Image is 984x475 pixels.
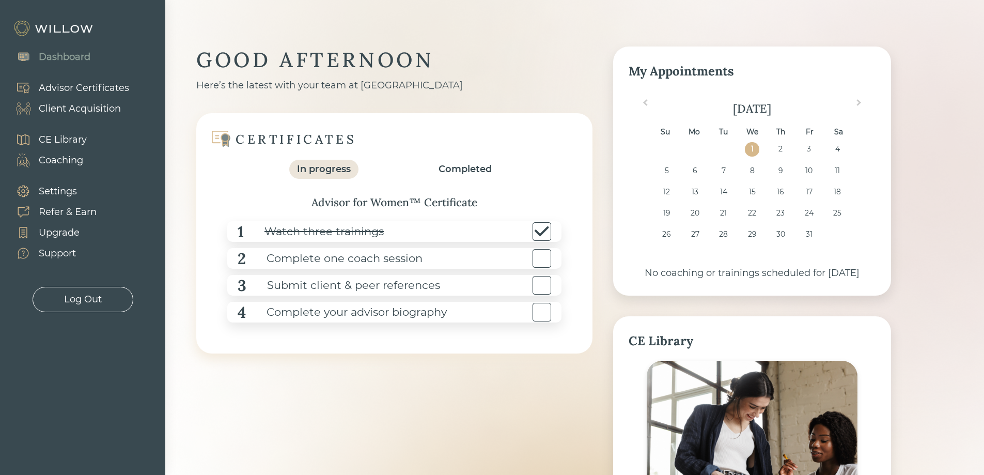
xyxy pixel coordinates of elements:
[629,332,876,350] div: CE Library
[39,81,129,95] div: Advisor Certificates
[5,129,87,150] a: CE Library
[716,227,730,241] div: Choose Tuesday, October 28th, 2025
[716,125,730,139] div: Tu
[802,185,816,199] div: Choose Friday, October 17th, 2025
[39,133,87,147] div: CE Library
[196,79,592,93] div: Here’s the latest with your team at [GEOGRAPHIC_DATA]
[238,301,246,324] div: 4
[636,97,652,114] button: Previous Month
[629,100,876,117] div: [DATE]
[632,142,872,249] div: month 2025-10
[802,206,816,220] div: Choose Friday, October 24th, 2025
[660,206,674,220] div: Choose Sunday, October 19th, 2025
[5,181,97,202] a: Settings
[238,274,246,297] div: 3
[802,142,816,156] div: Choose Friday, October 3rd, 2025
[688,164,702,178] div: Choose Monday, October 6th, 2025
[688,185,702,199] div: Choose Monday, October 13th, 2025
[745,164,759,178] div: Choose Wednesday, October 8th, 2025
[803,125,817,139] div: Fr
[774,142,788,156] div: Choose Thursday, October 2nd, 2025
[439,162,492,176] div: Completed
[238,220,244,243] div: 1
[39,247,76,261] div: Support
[39,226,80,240] div: Upgrade
[831,185,845,199] div: Choose Saturday, October 18th, 2025
[852,97,868,114] button: Next Month
[5,98,129,119] a: Client Acquisition
[246,274,440,297] div: Submit client & peer references
[196,47,592,73] div: GOOD AFTERNOON
[831,164,845,178] div: Choose Saturday, October 11th, 2025
[716,206,730,220] div: Choose Tuesday, October 21st, 2025
[774,164,788,178] div: Choose Thursday, October 9th, 2025
[39,50,90,64] div: Dashboard
[5,150,87,171] a: Coaching
[774,227,788,241] div: Choose Thursday, October 30th, 2025
[5,47,90,67] a: Dashboard
[802,164,816,178] div: Choose Friday, October 10th, 2025
[745,142,759,156] div: Choose Wednesday, October 1st, 2025
[39,185,77,198] div: Settings
[659,125,673,139] div: Su
[688,125,701,139] div: Mo
[5,202,97,222] a: Refer & Earn
[745,125,759,139] div: We
[244,220,384,243] div: Watch three trainings
[246,247,423,270] div: Complete one coach session
[832,125,846,139] div: Sa
[217,194,572,211] div: Advisor for Women™ Certificate
[660,185,674,199] div: Choose Sunday, October 12th, 2025
[774,125,788,139] div: Th
[660,227,674,241] div: Choose Sunday, October 26th, 2025
[745,227,759,241] div: Choose Wednesday, October 29th, 2025
[774,206,788,220] div: Choose Thursday, October 23rd, 2025
[238,247,246,270] div: 2
[5,222,97,243] a: Upgrade
[629,266,876,280] div: No coaching or trainings scheduled for [DATE]
[774,185,788,199] div: Choose Thursday, October 16th, 2025
[629,62,876,81] div: My Appointments
[246,301,447,324] div: Complete your advisor biography
[745,185,759,199] div: Choose Wednesday, October 15th, 2025
[831,206,845,220] div: Choose Saturday, October 25th, 2025
[688,227,702,241] div: Choose Monday, October 27th, 2025
[297,162,351,176] div: In progress
[39,154,83,167] div: Coaching
[716,185,730,199] div: Choose Tuesday, October 14th, 2025
[688,206,702,220] div: Choose Monday, October 20th, 2025
[802,227,816,241] div: Choose Friday, October 31st, 2025
[39,102,121,116] div: Client Acquisition
[13,20,96,37] img: Willow
[745,206,759,220] div: Choose Wednesday, October 22nd, 2025
[39,205,97,219] div: Refer & Earn
[64,293,102,307] div: Log Out
[5,78,129,98] a: Advisor Certificates
[831,142,845,156] div: Choose Saturday, October 4th, 2025
[660,164,674,178] div: Choose Sunday, October 5th, 2025
[236,131,356,147] div: CERTIFICATES
[716,164,730,178] div: Choose Tuesday, October 7th, 2025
